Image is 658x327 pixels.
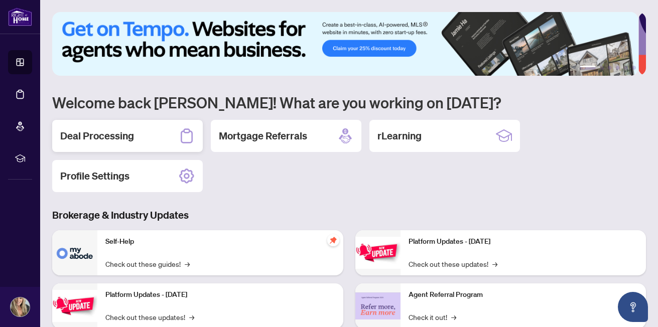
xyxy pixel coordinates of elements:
[409,311,456,322] a: Check it out!→
[60,129,134,143] h2: Deal Processing
[11,297,30,316] img: Profile Icon
[492,258,497,269] span: →
[105,236,335,247] p: Self-Help
[105,258,190,269] a: Check out these guides!→
[52,93,646,112] h1: Welcome back [PERSON_NAME]! What are you working on [DATE]?
[327,234,339,246] span: pushpin
[355,237,401,268] img: Platform Updates - June 23, 2025
[105,289,335,300] p: Platform Updates - [DATE]
[451,311,456,322] span: →
[52,208,646,222] h3: Brokerage & Industry Updates
[618,292,648,322] button: Open asap
[632,66,636,70] button: 6
[105,311,194,322] a: Check out these updates!→
[624,66,628,70] button: 5
[8,8,32,26] img: logo
[409,236,638,247] p: Platform Updates - [DATE]
[600,66,604,70] button: 2
[409,289,638,300] p: Agent Referral Program
[60,169,129,183] h2: Profile Settings
[52,230,97,275] img: Self-Help
[355,292,401,320] img: Agent Referral Program
[377,129,422,143] h2: rLearning
[608,66,612,70] button: 3
[189,311,194,322] span: →
[580,66,596,70] button: 1
[185,258,190,269] span: →
[616,66,620,70] button: 4
[409,258,497,269] a: Check out these updates!→
[52,290,97,321] img: Platform Updates - September 16, 2025
[219,129,307,143] h2: Mortgage Referrals
[52,12,638,76] img: Slide 0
